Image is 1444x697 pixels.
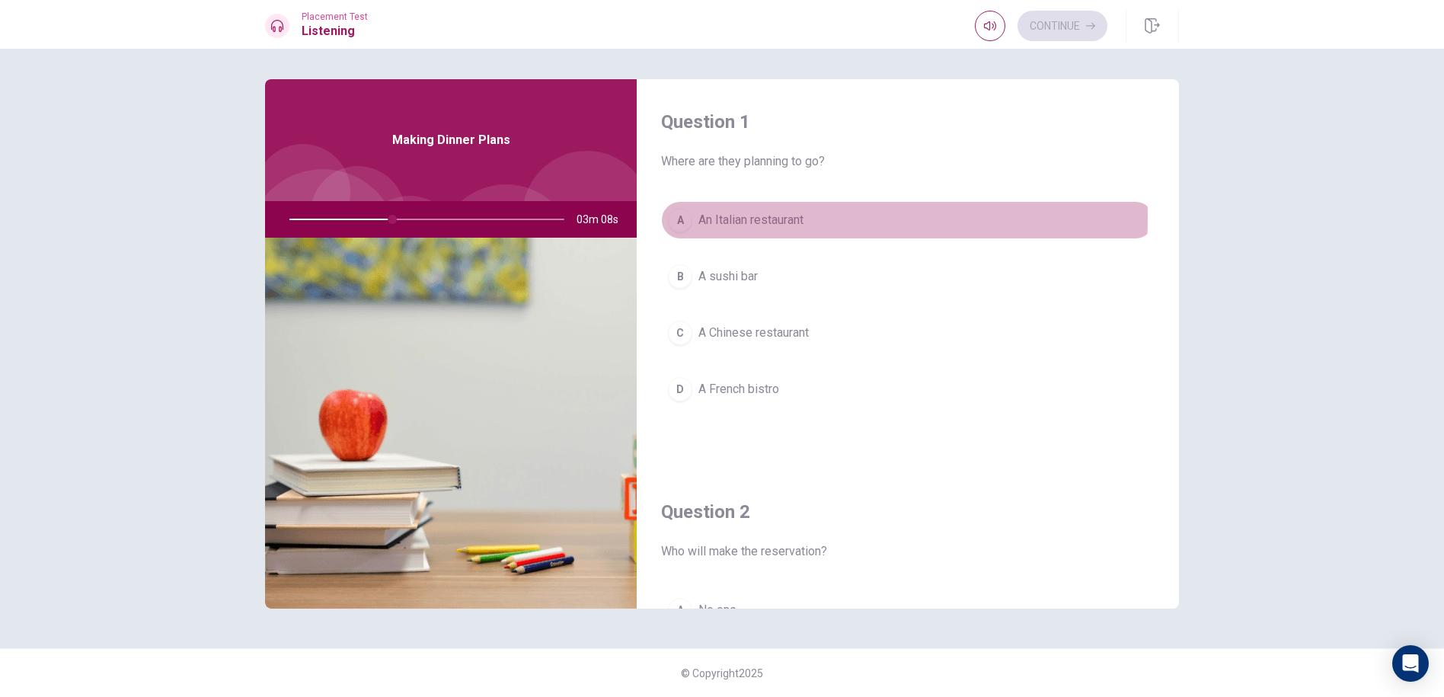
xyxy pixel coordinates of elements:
[661,500,1155,524] h4: Question 2
[302,22,368,40] h1: Listening
[668,598,692,622] div: A
[661,201,1155,239] button: AAn Italian restaurant
[668,264,692,289] div: B
[661,110,1155,134] h4: Question 1
[661,542,1155,561] span: Who will make the reservation?
[1392,645,1429,682] div: Open Intercom Messenger
[698,267,758,286] span: A sushi bar
[698,380,779,398] span: A French bistro
[668,208,692,232] div: A
[668,321,692,345] div: C
[577,201,631,238] span: 03m 08s
[302,11,368,22] span: Placement Test
[661,152,1155,171] span: Where are they planning to go?
[265,238,637,609] img: Making Dinner Plans
[661,591,1155,629] button: ANo one
[392,131,510,149] span: Making Dinner Plans
[698,211,803,229] span: An Italian restaurant
[698,324,809,342] span: A Chinese restaurant
[661,257,1155,296] button: BA sushi bar
[681,667,763,679] span: © Copyright 2025
[668,377,692,401] div: D
[698,601,736,619] span: No one
[661,314,1155,352] button: CA Chinese restaurant
[661,370,1155,408] button: DA French bistro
